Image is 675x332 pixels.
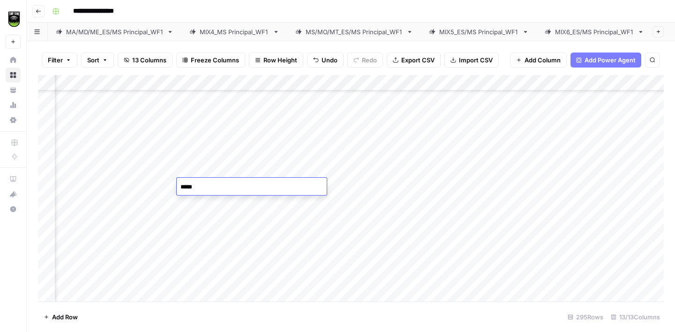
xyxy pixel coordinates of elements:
[570,53,641,68] button: Add Power Agent
[362,55,377,65] span: Redo
[6,83,21,98] a: Your Data
[6,202,21,217] button: Help + Support
[6,53,21,68] a: Home
[6,113,21,128] a: Settings
[585,55,636,65] span: Add Power Agent
[118,53,172,68] button: 13 Columns
[607,309,664,324] div: 13/13 Columns
[66,27,163,37] div: MA/MD/ME_ES/MS Principal_WF1
[537,23,652,41] a: MIX6_ES/MS Principal_WF1
[6,68,21,83] a: Browse
[6,98,21,113] a: Usage
[525,55,561,65] span: Add Column
[387,53,441,68] button: Export CSV
[401,55,435,65] span: Export CSV
[6,187,20,201] div: What's new?
[322,55,337,65] span: Undo
[38,309,83,324] button: Add Row
[6,187,21,202] button: What's new?
[81,53,114,68] button: Sort
[52,312,78,322] span: Add Row
[249,53,303,68] button: Row Height
[176,53,245,68] button: Freeze Columns
[307,53,344,68] button: Undo
[459,55,493,65] span: Import CSV
[42,53,77,68] button: Filter
[6,8,21,31] button: Workspace: Turf Tank - Data Team
[306,27,403,37] div: MS/MO/MT_ES/MS Principal_WF1
[6,11,22,28] img: Turf Tank - Data Team Logo
[287,23,421,41] a: MS/MO/MT_ES/MS Principal_WF1
[48,23,181,41] a: MA/MD/ME_ES/MS Principal_WF1
[564,309,607,324] div: 295 Rows
[191,55,239,65] span: Freeze Columns
[200,27,269,37] div: MIX4_MS Principal_WF1
[347,53,383,68] button: Redo
[510,53,567,68] button: Add Column
[6,172,21,187] a: AirOps Academy
[263,55,297,65] span: Row Height
[48,55,63,65] span: Filter
[444,53,499,68] button: Import CSV
[132,55,166,65] span: 13 Columns
[439,27,518,37] div: MIX5_ES/MS Principal_WF1
[421,23,537,41] a: MIX5_ES/MS Principal_WF1
[87,55,99,65] span: Sort
[181,23,287,41] a: MIX4_MS Principal_WF1
[555,27,634,37] div: MIX6_ES/MS Principal_WF1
